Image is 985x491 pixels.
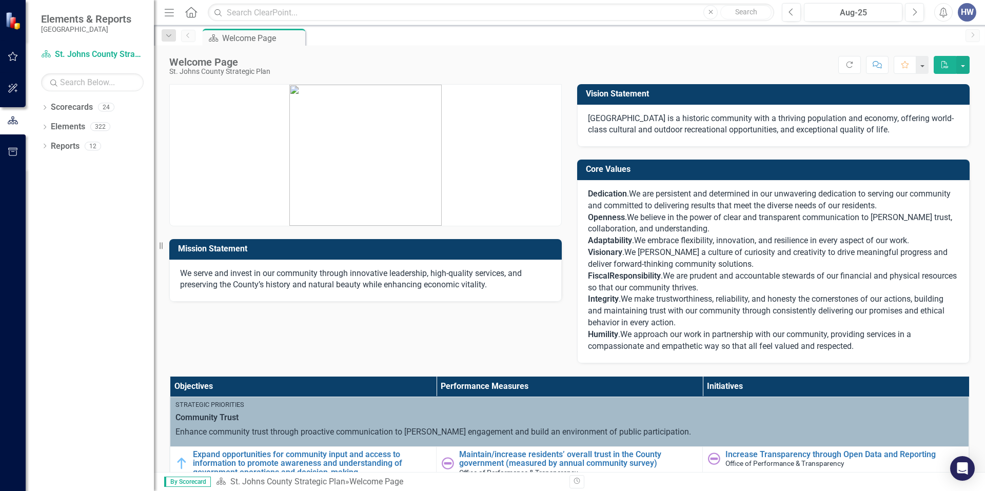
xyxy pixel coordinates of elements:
[41,13,131,25] span: Elements & Reports
[588,329,618,339] strong: Humility
[169,56,270,68] div: Welcome Page
[588,212,952,234] span: We believe in the power of clear and transparent communication to [PERSON_NAME] trust, collaborat...
[588,329,911,351] span: We approach our work in partnership with our community, providing services in a compassionate and...
[807,7,899,19] div: Aug-25
[85,142,101,150] div: 12
[193,450,431,477] a: Expand opportunities for community input and access to information to promote awareness and under...
[289,85,442,226] img: mceclip0.png
[459,468,578,477] span: Office of Performance & Transparency
[586,165,964,174] h3: Core Values
[90,123,110,131] div: 322
[588,189,627,199] strong: Dedication
[958,3,976,22] button: HW
[725,450,963,459] a: Increase Transparency through Open Data and Reporting
[98,103,114,112] div: 24
[51,121,85,133] a: Elements
[720,5,772,19] button: Search
[178,244,557,253] h3: Mission Statement
[216,476,562,488] div: »
[442,457,454,469] img: Not Started
[230,477,345,486] a: St. Johns County Strategic Plan
[588,271,609,281] span: Fiscal
[632,235,634,245] span: .
[588,113,954,135] span: [GEOGRAPHIC_DATA] is a historic community with a thriving population and economy, offering world-...
[609,271,652,281] span: Responsibil
[349,477,403,486] div: Welcome Page
[208,4,774,22] input: Search ClearPoint...
[588,294,621,304] span: .
[708,453,720,465] img: Not Started
[588,247,622,257] strong: Visionary
[51,141,80,152] a: Reports
[588,189,629,199] span: .
[175,457,188,469] img: In Progress
[735,8,757,16] span: Search
[437,446,703,480] td: Double-Click to Edit Right Click for Context Menu
[164,477,211,487] span: By Scorecard
[41,25,131,33] small: [GEOGRAPHIC_DATA]
[607,212,625,222] span: ness
[588,212,607,222] span: Open
[175,400,963,409] div: Strategic Priorities
[588,329,620,339] span: .
[950,456,975,481] div: Open Intercom Messenger
[661,271,663,281] span: .
[588,294,619,304] strong: Integrity
[725,459,844,467] span: Office of Performance & Transparency
[634,235,909,245] span: We embrace flexibility, innovation, and resilience in every aspect of our work.
[588,294,944,327] span: We make trustworthiness, reliability, and honesty the cornerstones of our actions, building and m...
[586,89,964,99] h3: Vision Statement
[222,32,303,45] div: Welcome Page
[169,68,270,75] div: St. Johns County Strategic Plan
[41,49,144,61] a: St. Johns County Strategic Plan
[588,247,948,269] span: We [PERSON_NAME] a culture of curiosity and creativity to drive meaningful progress and deliver f...
[41,73,144,91] input: Search Below...
[804,3,902,22] button: Aug-25
[588,235,632,245] span: Adaptability
[175,427,691,437] span: Enhance community trust through proactive communication to [PERSON_NAME] engagement and build an ...
[652,271,661,281] span: ity
[703,446,969,480] td: Double-Click to Edit Right Click for Context Menu
[180,268,522,290] span: We serve and invest in our community through innovative leadership, high-quality services, and pr...
[588,271,957,292] span: We are prudent and accountable stewards of our financial and physical resources so that our commu...
[459,450,697,468] a: Maintain/increase residents’ overall trust in the County government (measured by annual community...
[175,412,963,424] span: Community Trust
[5,12,23,30] img: ClearPoint Strategy
[625,212,627,222] span: .
[588,189,951,210] span: We are persistent and determined in our unwavering dedication to serving our community and commit...
[51,102,93,113] a: Scorecards
[588,247,624,257] span: .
